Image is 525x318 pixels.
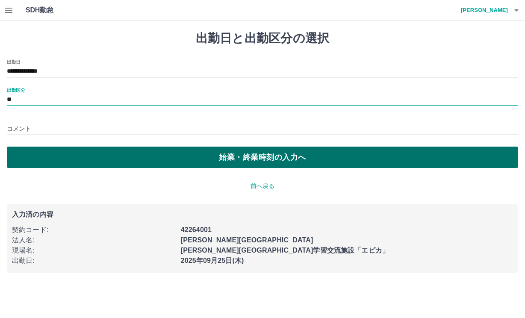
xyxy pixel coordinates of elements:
p: 出勤日 : [12,256,176,266]
b: [PERSON_NAME][GEOGRAPHIC_DATA] [181,236,313,244]
p: 契約コード : [12,225,176,235]
button: 始業・終業時刻の入力へ [7,147,518,168]
p: 法人名 : [12,235,176,245]
b: 42264001 [181,226,212,233]
p: 前へ戻る [7,182,518,191]
b: [PERSON_NAME][GEOGRAPHIC_DATA]学習交流施設「エピカ」 [181,247,389,254]
label: 出勤日 [7,59,21,65]
b: 2025年09月25日(木) [181,257,244,264]
label: 出勤区分 [7,87,25,93]
p: 現場名 : [12,245,176,256]
p: 入力済の内容 [12,211,513,218]
h1: 出勤日と出勤区分の選択 [7,31,518,46]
